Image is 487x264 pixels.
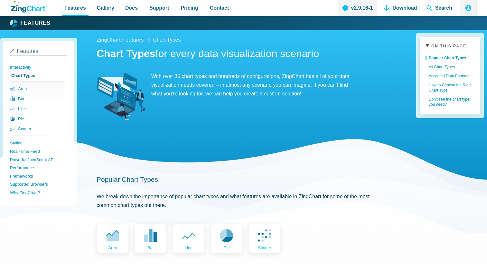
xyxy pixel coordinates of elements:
a: ZingChart Features [97,35,144,45]
a: Accepted Data Formats [426,72,474,81]
span: Features [64,4,86,12]
a: bar [10,94,65,104]
a: chart types [153,35,181,44]
a: Popular Chart Types [426,54,474,63]
a: bar [135,224,167,253]
span: Contact [210,4,229,12]
span: bar [147,246,154,250]
img: Interactivity Image [97,72,145,120]
span: Gallery [97,4,114,12]
a: Features [10,48,67,56]
a: Why ZingChart? [10,189,67,197]
a: Supported Browsers [10,180,67,189]
h1: for every data visualization scenario [97,47,387,62]
span: Features [17,48,38,54]
a: Popular Chart Types [97,176,158,183]
summary: On This Page [426,42,474,51]
a: ZingChart Logo. Click to return to the homepage [11,1,47,13]
span: Support [149,4,169,12]
a: Real-Time Feed [10,147,67,156]
a: Frameworks [10,172,67,181]
a: Performance [10,164,67,172]
a: scatter [10,124,65,134]
a: How to Choose the Right Chart Type [426,81,474,95]
a: line [10,104,65,114]
a: line [173,224,205,253]
a: scatter [248,224,281,253]
a: pie [10,114,65,124]
p: With over 35 chart types and hundreds of configurations, ZingChart has all of your data visualiza... [97,72,354,98]
a: pie [211,224,243,253]
span: area [108,246,117,250]
span: Docs [125,4,138,12]
p: We break down the importance of popular chart types and what features are available in ZingChart ... [97,192,387,210]
strong: Chart Types [97,48,155,59]
span: line [185,246,193,250]
a: Interactivity [10,63,67,72]
a: area [97,224,129,253]
span: scatter [258,246,271,250]
a: Powerful JavaScript API [10,156,67,164]
span: Pricing [181,4,198,12]
a: Features [11,18,51,28]
span: pie [224,246,230,250]
a: area [10,84,65,94]
a: Styling [10,139,67,147]
a: All Chart Types [426,63,474,72]
strong: Features [20,20,51,26]
a: Chart Types [10,72,67,80]
a: Don't see the chart type you need? [426,95,474,109]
